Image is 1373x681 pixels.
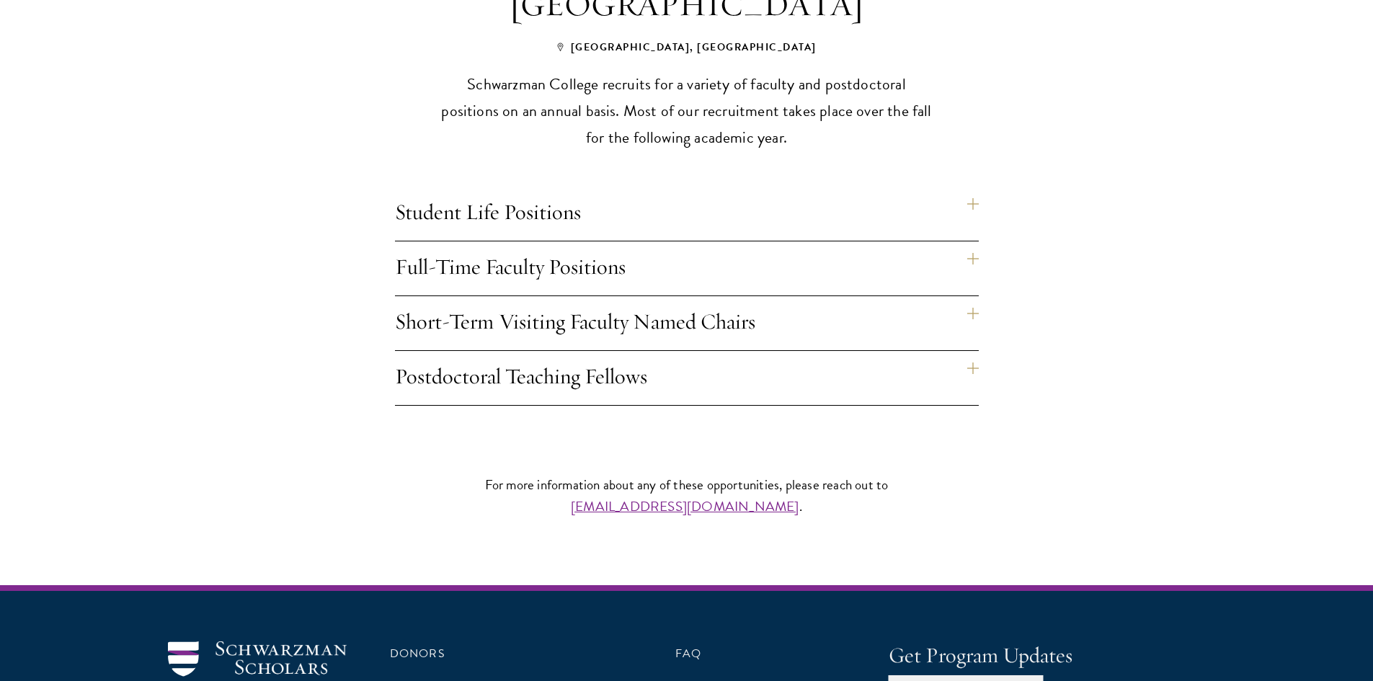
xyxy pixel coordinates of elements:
h4: Short-Term Visiting Faculty Named Chairs [395,296,979,350]
h4: Full-Time Faculty Positions [395,241,979,295]
h4: Student Life Positions [395,187,979,241]
h4: Get Program Updates [889,641,1206,670]
p: For more information about any of these opportunities, please reach out to . [298,474,1076,516]
h4: Postdoctoral Teaching Fellows [395,351,979,405]
span: [GEOGRAPHIC_DATA], [GEOGRAPHIC_DATA] [557,40,817,55]
a: Donors [390,645,445,662]
a: [EMAIL_ADDRESS][DOMAIN_NAME] [571,496,799,517]
p: Schwarzman College recruits for a variety of faculty and postdoctoral positions on an annual basi... [438,71,936,151]
a: FAQ [675,645,702,662]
